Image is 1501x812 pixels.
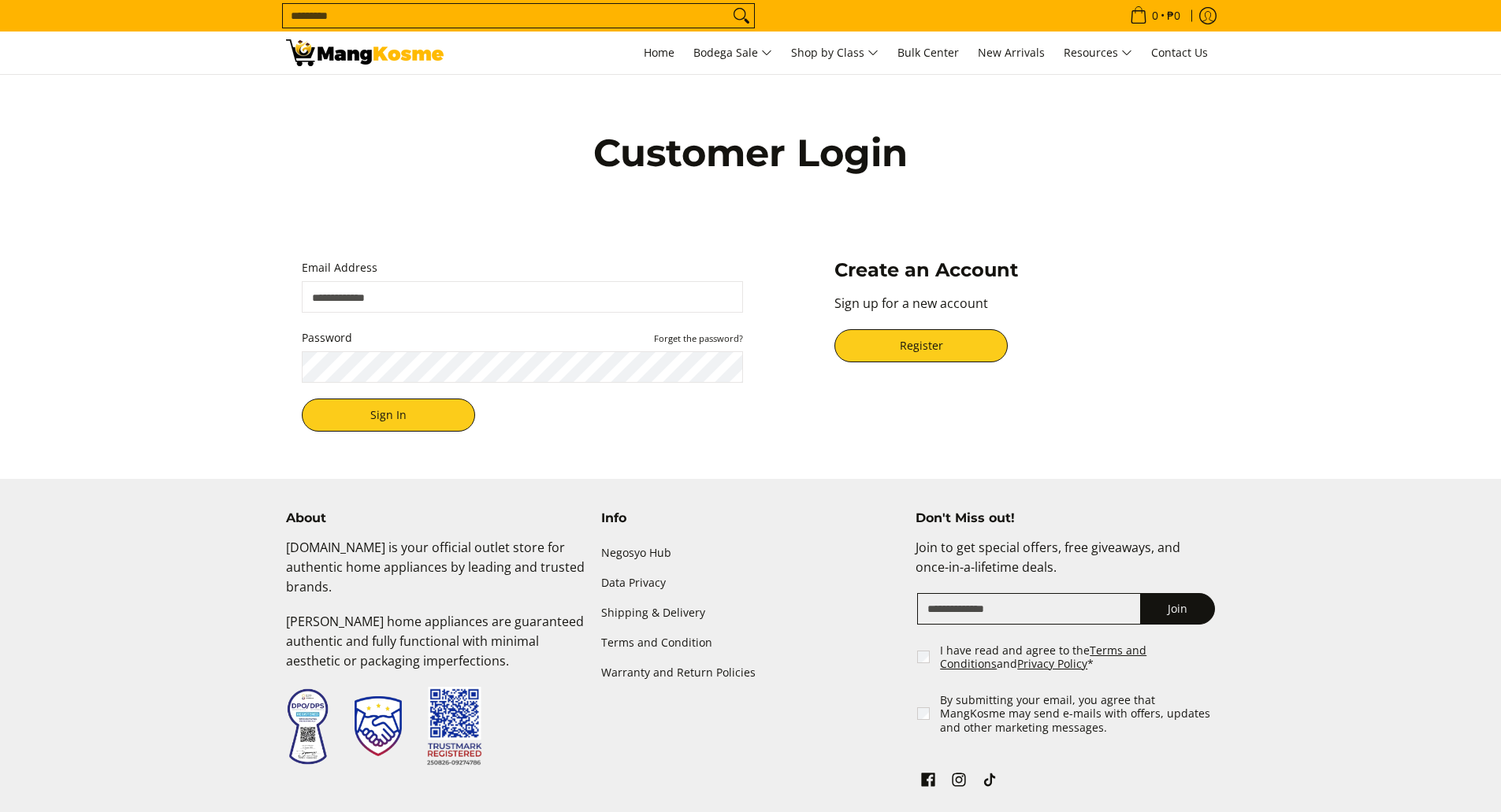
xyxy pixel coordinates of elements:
h1: Customer Login [404,129,1098,176]
a: Shipping & Delivery [601,598,901,628]
a: Warranty and Return Policies [601,658,901,688]
small: Forget the password? [654,332,743,344]
a: See Mang Kosme on TikTok [979,769,1001,795]
img: Account | Mang Kosme [286,39,444,66]
p: Sign up for a new account [834,294,1199,329]
img: Trustmark QR [427,687,482,766]
img: Data Privacy Seal [286,688,329,766]
span: New Arrivals [978,45,1045,60]
nav: Main Menu [459,32,1216,74]
h4: Don't Miss out! [916,510,1215,526]
img: Trustmark Seal [355,696,402,756]
span: • [1125,7,1185,24]
a: Contact Us [1143,32,1216,74]
a: See Mang Kosme on Facebook [917,769,939,795]
label: By submitting your email, you agree that MangKosme may send e-mails with offers, updates and othe... [940,693,1217,735]
a: Shop by Class [783,32,886,74]
p: [DOMAIN_NAME] is your official outlet store for authentic home appliances by leading and trusted ... [286,538,585,612]
button: Sign In [302,399,475,432]
a: See Mang Kosme on Instagram [948,769,970,795]
a: Home [636,32,682,74]
button: Search [729,4,754,28]
a: New Arrivals [970,32,1053,74]
a: Resources [1056,32,1140,74]
span: 0 [1150,10,1161,21]
a: Data Privacy [601,568,901,598]
a: Terms and Condition [601,628,901,658]
label: I have read and agree to the and * [940,643,1217,671]
span: ₱0 [1165,10,1183,21]
span: Resources [1064,43,1132,63]
h4: Info [601,510,901,526]
span: Bodega Sale [693,43,772,63]
label: Password [302,328,743,348]
a: Register [834,329,1008,362]
a: Bulk Center [890,32,967,74]
p: [PERSON_NAME] home appliances are guaranteed authentic and fully functional with minimal aestheti... [286,612,585,686]
span: Bulk Center [897,45,959,60]
button: Password [654,332,743,344]
h3: Create an Account [834,258,1199,282]
a: Negosyo Hub [601,538,901,568]
p: Join to get special offers, free giveaways, and once-in-a-lifetime deals. [916,538,1215,593]
a: Terms and Conditions [940,643,1146,672]
span: Home [644,45,674,60]
span: Contact Us [1151,45,1208,60]
span: Shop by Class [791,43,879,63]
h4: About [286,510,585,526]
button: Join [1140,593,1215,625]
label: Email Address [302,258,743,278]
a: Bodega Sale [685,32,780,74]
a: Privacy Policy [1017,656,1087,671]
